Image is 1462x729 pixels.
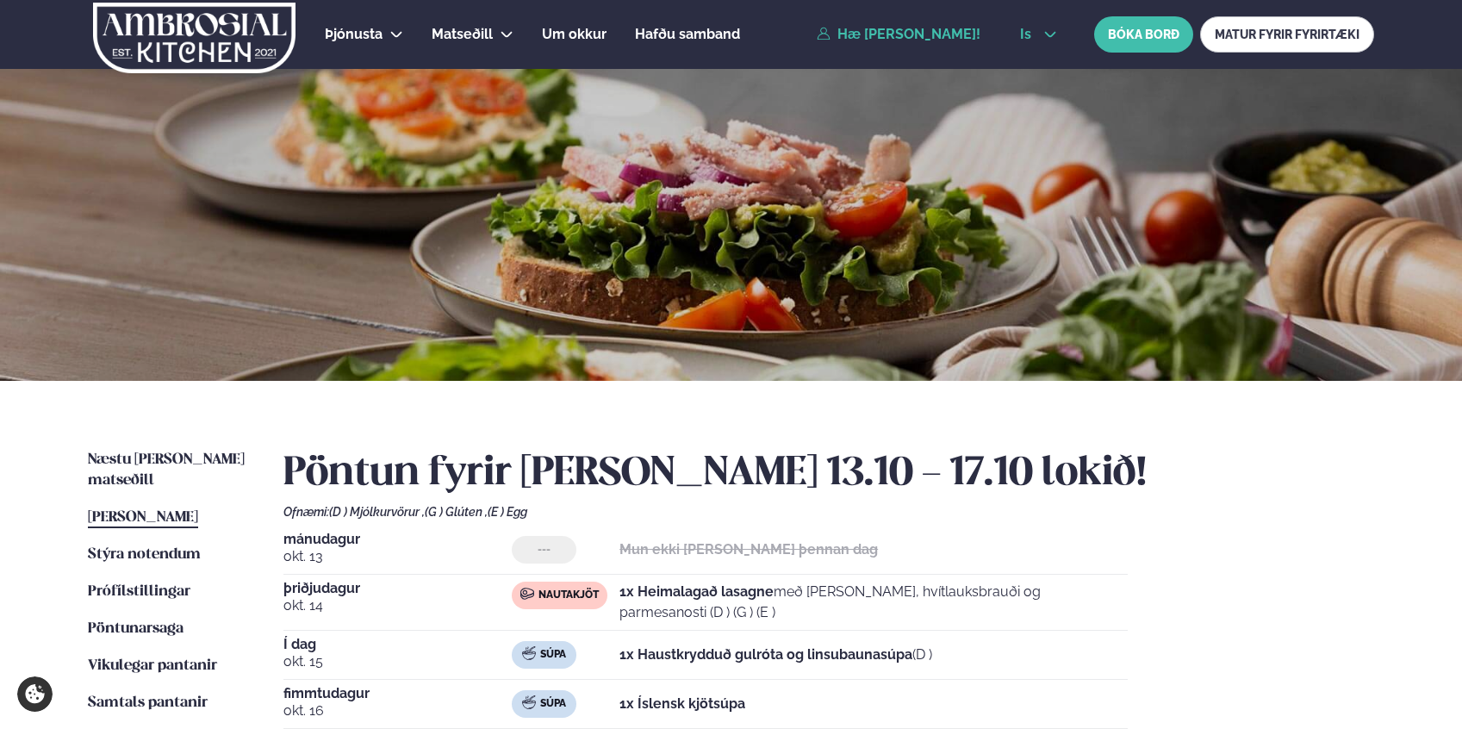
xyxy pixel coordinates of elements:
[283,533,512,546] span: mánudagur
[817,27,980,42] a: Hæ [PERSON_NAME]!
[283,595,512,616] span: okt. 14
[1020,28,1036,41] span: is
[88,658,217,673] span: Vikulegar pantanir
[283,701,512,721] span: okt. 16
[488,505,527,519] span: (E ) Egg
[283,546,512,567] span: okt. 13
[1094,16,1193,53] button: BÓKA BORÐ
[619,646,912,663] strong: 1x Haustkrydduð gulróta og linsubaunasúpa
[329,505,425,519] span: (D ) Mjólkurvörur ,
[425,505,488,519] span: (G ) Glúten ,
[88,508,198,528] a: [PERSON_NAME]
[88,584,190,599] span: Prófílstillingar
[88,695,208,710] span: Samtals pantanir
[283,450,1374,498] h2: Pöntun fyrir [PERSON_NAME] 13.10 - 17.10 lokið!
[325,26,383,42] span: Þjónusta
[88,621,184,636] span: Pöntunarsaga
[283,638,512,651] span: Í dag
[88,693,208,713] a: Samtals pantanir
[88,619,184,639] a: Pöntunarsaga
[540,697,566,711] span: Súpa
[325,24,383,45] a: Þjónusta
[520,587,534,601] img: beef.svg
[619,645,932,665] p: (D )
[619,695,745,712] strong: 1x Íslensk kjötsúpa
[522,646,536,660] img: soup.svg
[283,505,1374,519] div: Ofnæmi:
[283,582,512,595] span: þriðjudagur
[619,583,774,600] strong: 1x Heimalagað lasagne
[283,687,512,701] span: fimmtudagur
[619,541,878,558] strong: Mun ekki [PERSON_NAME] þennan dag
[635,26,740,42] span: Hafðu samband
[538,589,599,602] span: Nautakjöt
[540,648,566,662] span: Súpa
[522,695,536,709] img: soup.svg
[542,26,607,42] span: Um okkur
[88,452,245,488] span: Næstu [PERSON_NAME] matseðill
[88,656,217,676] a: Vikulegar pantanir
[635,24,740,45] a: Hafðu samband
[91,3,297,73] img: logo
[88,450,249,491] a: Næstu [PERSON_NAME] matseðill
[88,510,198,525] span: [PERSON_NAME]
[88,547,201,562] span: Stýra notendum
[1006,28,1071,41] button: is
[1200,16,1374,53] a: MATUR FYRIR FYRIRTÆKI
[538,543,551,557] span: ---
[283,651,512,672] span: okt. 15
[432,24,493,45] a: Matseðill
[432,26,493,42] span: Matseðill
[619,582,1128,623] p: með [PERSON_NAME], hvítlauksbrauði og parmesanosti (D ) (G ) (E )
[88,545,201,565] a: Stýra notendum
[17,676,53,712] a: Cookie settings
[542,24,607,45] a: Um okkur
[88,582,190,602] a: Prófílstillingar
